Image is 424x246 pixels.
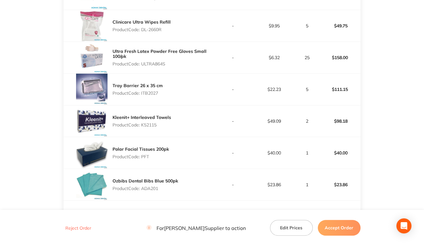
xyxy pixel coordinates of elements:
[212,150,253,155] p: -
[63,201,212,220] td: Message: -
[318,220,361,236] button: Accept Order
[254,182,295,187] p: $23.86
[319,18,360,33] p: $49.75
[76,10,107,42] img: NmxiZnpxMg
[113,27,171,32] p: Product Code: DL-2660R
[212,87,253,92] p: -
[113,122,171,127] p: Product Code: K52115
[76,137,107,169] img: c3ZiOWZnNQ
[295,182,319,187] p: 1
[295,119,319,124] p: 2
[319,114,360,129] p: $98.18
[113,186,178,191] p: Product Code: ADA201
[212,23,253,28] p: -
[319,50,360,65] p: $158.00
[295,150,319,155] p: 1
[212,119,253,124] p: -
[113,115,171,120] a: Kleenit+ Interleaved Towels
[396,218,411,233] div: Open Intercom Messenger
[76,105,107,137] img: dW4ybzN1aw
[319,177,360,192] p: $23.86
[63,225,93,231] button: Reject Order
[212,182,253,187] p: -
[113,48,206,59] a: Ultra Fresh Latex Powder Free Gloves Small 100/pk
[254,119,295,124] p: $49.09
[254,150,295,155] p: $40.00
[270,220,313,236] button: Edit Prices
[295,87,319,92] p: 5
[76,74,107,105] img: ODcwdGh4eA
[212,55,253,60] p: -
[319,145,360,160] p: $40.00
[113,83,163,88] a: Tray Barrier 26 x 35 cm
[254,55,295,60] p: $6.32
[113,146,169,152] a: Polar Facial Tissues 200pk
[295,55,319,60] p: 25
[113,91,163,96] p: Product Code: ITB2027
[113,178,178,184] a: Ozbibs Dental Bibs Blue 500pk
[113,19,171,25] a: Clinicare Ultra Wipes Refill
[113,61,212,66] p: Product Code: ULTRA864S
[295,23,319,28] p: 5
[113,154,169,159] p: Product Code: PFT
[76,169,107,200] img: MDkxeG94OQ
[254,87,295,92] p: $22.23
[76,42,107,73] img: NXoyaTZ3bg
[319,82,360,97] p: $111.15
[254,23,295,28] p: $9.95
[146,225,246,231] p: For [PERSON_NAME] Supplier to action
